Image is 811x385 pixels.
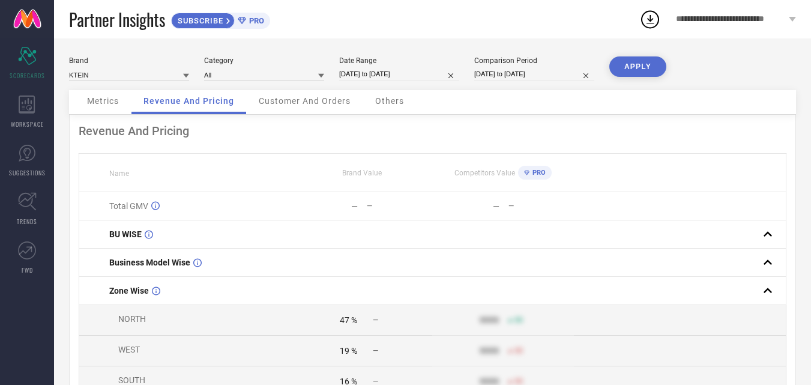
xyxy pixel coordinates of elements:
[493,201,499,211] div: —
[172,16,226,25] span: SUBSCRIBE
[609,56,666,77] button: APPLY
[109,258,190,267] span: Business Model Wise
[109,286,149,296] span: Zone Wise
[69,56,189,65] div: Brand
[474,68,594,80] input: Select comparison period
[339,56,459,65] div: Date Range
[339,68,459,80] input: Select date range
[17,217,37,226] span: TRENDS
[11,120,44,129] span: WORKSPACE
[118,314,146,324] span: NORTH
[109,169,129,178] span: Name
[514,347,523,355] span: 50
[529,169,546,177] span: PRO
[373,316,378,324] span: —
[22,265,33,274] span: FWD
[143,96,234,106] span: Revenue And Pricing
[340,315,357,325] div: 47 %
[340,346,357,356] div: 19 %
[118,375,145,385] span: SOUTH
[351,201,358,211] div: —
[259,96,351,106] span: Customer And Orders
[69,7,165,32] span: Partner Insights
[480,346,499,356] div: 9999
[109,201,148,211] span: Total GMV
[480,315,499,325] div: 9999
[171,10,270,29] a: SUBSCRIBEPRO
[367,202,432,210] div: —
[9,168,46,177] span: SUGGESTIONS
[514,316,523,324] span: 50
[79,124,786,138] div: Revenue And Pricing
[375,96,404,106] span: Others
[454,169,515,177] span: Competitors Value
[342,169,382,177] span: Brand Value
[109,229,142,239] span: BU WISE
[373,347,378,355] span: —
[474,56,594,65] div: Comparison Period
[246,16,264,25] span: PRO
[10,71,45,80] span: SCORECARDS
[508,202,573,210] div: —
[204,56,324,65] div: Category
[87,96,119,106] span: Metrics
[639,8,661,30] div: Open download list
[118,345,140,354] span: WEST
